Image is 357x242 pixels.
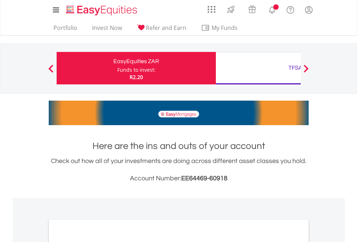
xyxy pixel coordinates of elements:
[49,140,309,153] h1: Here are the ins and outs of your account
[49,101,309,125] img: EasyMortage Promotion Banner
[51,24,80,35] a: Portfolio
[263,2,281,16] a: Notifications
[181,175,227,182] span: EE64469-60918
[63,2,140,16] a: Home page
[241,2,263,15] a: Vouchers
[201,23,248,32] span: My Funds
[208,5,215,13] img: grid-menu-icon.svg
[246,4,258,15] img: vouchers-v2.svg
[300,2,318,18] a: My Profile
[49,173,309,184] h3: Account Number:
[299,68,313,75] button: Next
[49,156,309,184] div: Check out how all of your investments are doing across different asset classes you hold.
[117,66,156,74] div: Funds to invest:
[146,24,186,32] span: Refer and Earn
[61,56,212,66] div: EasyEquities ZAR
[225,4,237,15] img: thrive-v2.svg
[134,24,189,35] a: Refer and Earn
[281,2,300,16] a: FAQ's and Support
[130,74,143,80] span: R2.20
[44,68,58,75] button: Previous
[89,24,125,35] a: Invest Now
[203,2,220,13] a: AppsGrid
[65,4,140,16] img: EasyEquities_Logo.png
